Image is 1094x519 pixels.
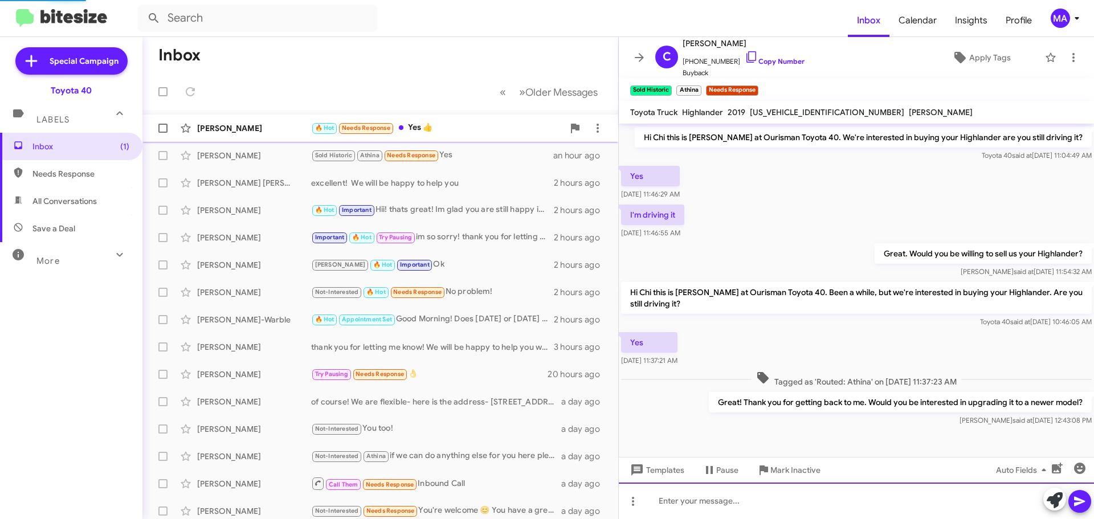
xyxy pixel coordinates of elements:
button: Next [512,80,605,104]
div: Ok [311,258,554,271]
div: 3 hours ago [554,341,609,353]
div: 20 hours ago [548,369,609,380]
span: [DATE] 11:46:29 AM [621,190,680,198]
span: Toyota 40 [DATE] 10:46:05 AM [980,317,1092,326]
div: a day ago [561,505,609,517]
small: Sold Historic [630,85,672,96]
span: Sold Historic [315,152,353,159]
div: [PERSON_NAME] [197,341,311,353]
span: [DATE] 11:46:55 AM [621,228,680,237]
div: [PERSON_NAME] [197,396,311,407]
span: Profile [997,4,1041,37]
span: Athina [366,452,386,460]
span: Needs Response [366,507,415,514]
div: Toyota 40 [51,85,92,96]
div: MA [1051,9,1070,28]
p: Yes [621,166,680,186]
span: Important [315,234,345,241]
span: [PHONE_NUMBER] [683,50,805,67]
span: Older Messages [525,86,598,99]
span: 🔥 Hot [315,124,334,132]
div: [PERSON_NAME]-Warble [197,314,311,325]
span: Special Campaign [50,55,119,67]
div: Inbound Call [311,476,561,491]
span: 🔥 Hot [315,206,334,214]
span: Needs Response [356,370,404,378]
span: Tagged as 'Routed: Athina' on [DATE] 11:37:23 AM [752,371,961,387]
div: [PERSON_NAME] [197,451,311,462]
span: Toyota 40 [DATE] 11:04:49 AM [982,151,1092,160]
p: I'm driving it [621,205,684,225]
span: 🔥 Hot [366,288,386,296]
span: 🔥 Hot [373,261,393,268]
div: [PERSON_NAME] [PERSON_NAME] [197,177,311,189]
div: a day ago [561,478,609,489]
p: Great! Thank you for getting back to me. Would you be interested in upgrading it to a newer model? [709,392,1092,412]
button: Auto Fields [987,460,1060,480]
small: Needs Response [706,85,758,96]
div: You're welcome 😊 You have a great day as well [311,504,561,517]
div: a day ago [561,396,609,407]
input: Search [138,5,377,32]
div: 2 hours ago [554,232,609,243]
div: Yes 👍 [311,121,564,134]
span: [US_VEHICLE_IDENTIFICATION_NUMBER] [750,107,904,117]
span: Auto Fields [996,460,1051,480]
div: im so sorry! thank you for letting me know [311,231,554,244]
span: [PERSON_NAME] [DATE] 11:54:32 AM [961,267,1092,276]
div: thank you for letting me know! We will be happy to help you when that time comes [311,341,554,353]
span: Toyota Truck [630,107,677,117]
button: Apply Tags [922,47,1039,68]
span: Not-Interested [315,507,359,514]
a: Copy Number [745,57,805,66]
div: [PERSON_NAME] [197,150,311,161]
span: Mark Inactive [770,460,820,480]
div: You too! [311,422,561,435]
span: Appointment Set [342,316,392,323]
span: All Conversations [32,195,97,207]
div: No problem! [311,285,554,299]
span: Calendar [889,4,946,37]
div: Good Morning! Does [DATE] or [DATE] work best for you to stop by? [311,313,554,326]
div: of course! We are flexible- here is the address- [STREET_ADDRESS] [311,396,561,407]
button: Previous [493,80,513,104]
div: 2 hours ago [554,205,609,216]
span: Templates [628,460,684,480]
div: [PERSON_NAME] [197,505,311,517]
div: [PERSON_NAME] [197,259,311,271]
p: Great. Would you be willing to sell us your Highlander? [875,243,1092,264]
button: Pause [693,460,748,480]
span: said at [1010,317,1030,326]
nav: Page navigation example [493,80,605,104]
span: » [519,85,525,99]
p: Yes [621,332,677,353]
span: Insights [946,4,997,37]
div: [PERSON_NAME] [197,122,311,134]
a: Special Campaign [15,47,128,75]
span: Needs Response [32,168,129,179]
div: 2 hours ago [554,287,609,298]
a: Inbox [848,4,889,37]
button: MA [1041,9,1081,28]
span: Save a Deal [32,223,75,234]
div: 2 hours ago [554,314,609,325]
span: Needs Response [366,481,414,488]
span: [PERSON_NAME] [DATE] 12:43:08 PM [960,416,1092,424]
span: Not-Interested [315,425,359,432]
button: Mark Inactive [748,460,830,480]
span: C [663,48,671,66]
span: Needs Response [393,288,442,296]
span: said at [1013,416,1032,424]
span: Important [400,261,430,268]
div: [PERSON_NAME] [197,478,311,489]
span: Important [342,206,372,214]
div: [PERSON_NAME] [197,423,311,435]
span: Pause [716,460,738,480]
span: Athina [360,152,379,159]
div: 👌 [311,367,548,381]
p: Hi Chi this is [PERSON_NAME] at Ourisman Toyota 40. We're interested in buying your Highlander ar... [635,127,1092,148]
div: an hour ago [553,150,609,161]
span: More [36,256,60,266]
span: [DATE] 11:37:21 AM [621,356,677,365]
span: Apply Tags [969,47,1011,68]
